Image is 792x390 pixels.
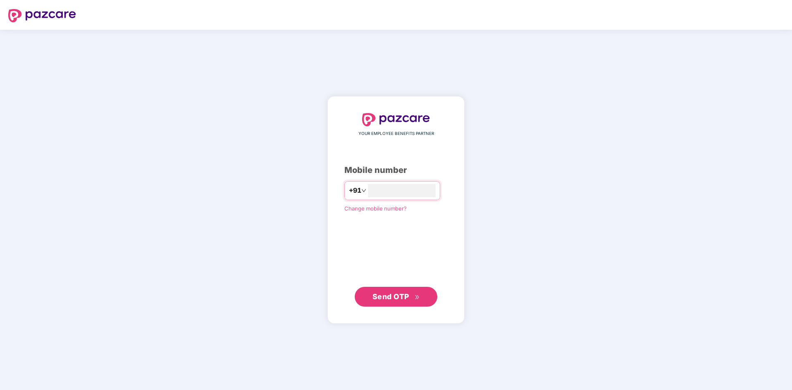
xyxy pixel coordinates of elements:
[415,295,420,300] span: double-right
[349,185,361,196] span: +91
[8,9,76,22] img: logo
[358,130,434,137] span: YOUR EMPLOYEE BENEFITS PARTNER
[361,188,366,193] span: down
[362,113,430,126] img: logo
[372,292,409,301] span: Send OTP
[344,164,448,177] div: Mobile number
[344,205,407,212] a: Change mobile number?
[355,287,437,307] button: Send OTPdouble-right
